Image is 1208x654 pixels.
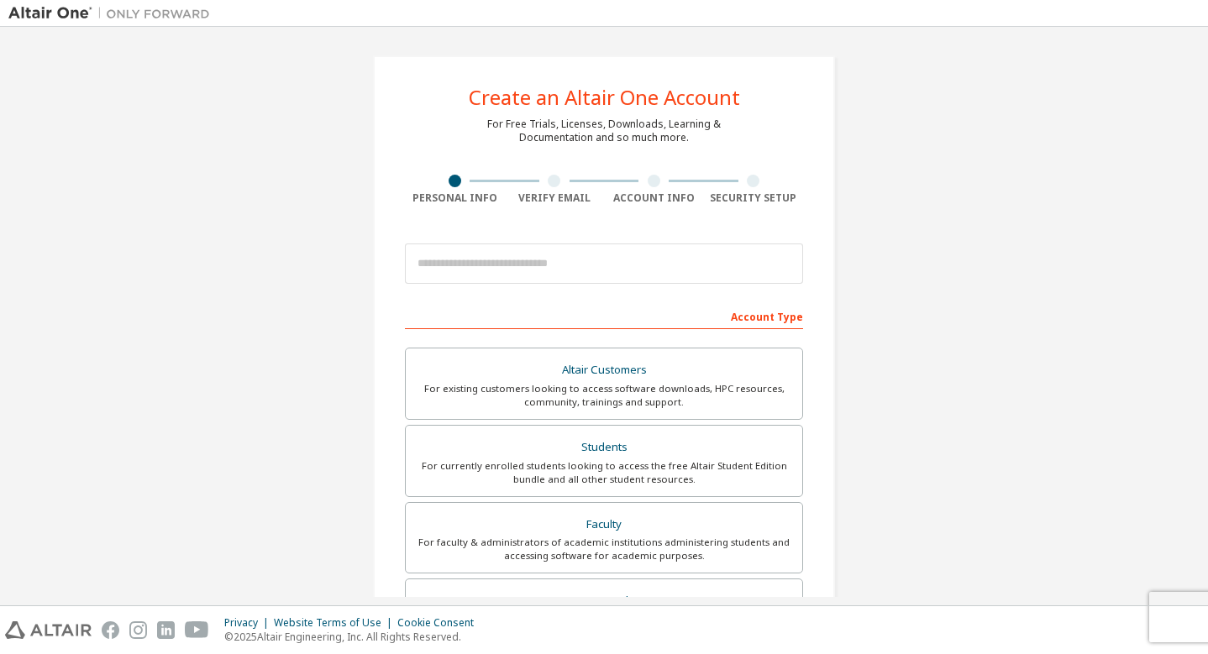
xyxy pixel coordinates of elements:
[416,536,792,562] div: For faculty & administrators of academic institutions administering students and accessing softwa...
[274,616,397,630] div: Website Terms of Use
[405,302,803,329] div: Account Type
[416,358,792,382] div: Altair Customers
[604,191,704,205] div: Account Info
[704,191,804,205] div: Security Setup
[185,621,209,639] img: youtube.svg
[8,5,218,22] img: Altair One
[397,616,484,630] div: Cookie Consent
[416,513,792,536] div: Faculty
[157,621,175,639] img: linkedin.svg
[224,616,274,630] div: Privacy
[416,459,792,486] div: For currently enrolled students looking to access the free Altair Student Edition bundle and all ...
[416,436,792,459] div: Students
[5,621,92,639] img: altair_logo.svg
[102,621,119,639] img: facebook.svg
[487,118,721,144] div: For Free Trials, Licenses, Downloads, Learning & Documentation and so much more.
[405,191,505,205] div: Personal Info
[416,589,792,613] div: Everyone else
[469,87,740,107] div: Create an Altair One Account
[224,630,484,644] p: © 2025 Altair Engineering, Inc. All Rights Reserved.
[505,191,605,205] div: Verify Email
[416,382,792,409] div: For existing customers looking to access software downloads, HPC resources, community, trainings ...
[129,621,147,639] img: instagram.svg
